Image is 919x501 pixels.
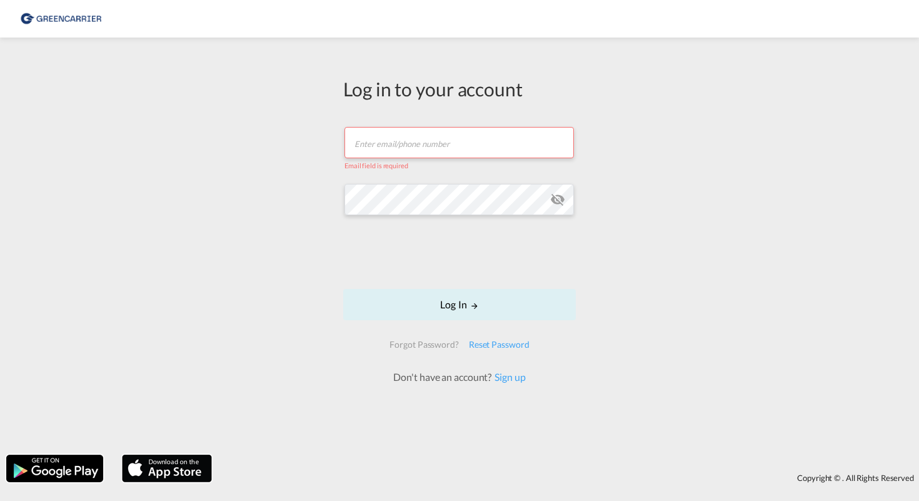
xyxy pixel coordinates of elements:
[344,161,408,170] span: Email field is required
[384,333,463,356] div: Forgot Password?
[121,453,213,483] img: apple.png
[5,453,104,483] img: google.png
[343,289,576,320] button: LOGIN
[364,228,555,276] iframe: reCAPTCHA
[343,76,576,102] div: Log in to your account
[344,127,574,158] input: Enter email/phone number
[550,192,565,207] md-icon: icon-eye-off
[464,333,535,356] div: Reset Password
[218,467,919,488] div: Copyright © . All Rights Reserved
[491,371,525,383] a: Sign up
[379,370,539,384] div: Don't have an account?
[19,5,103,33] img: 8cf206808afe11efa76fcd1e3d746489.png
